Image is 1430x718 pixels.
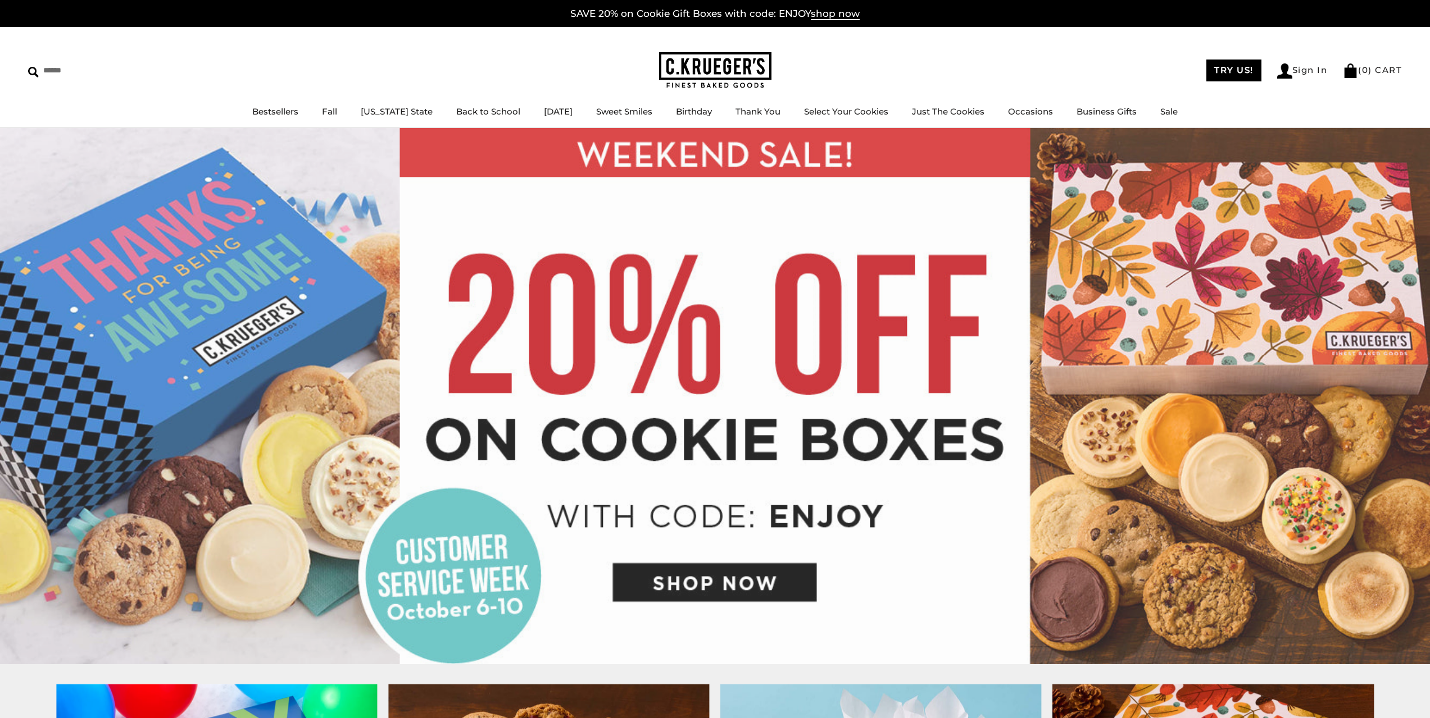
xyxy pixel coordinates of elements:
img: Search [28,67,39,77]
a: Sweet Smiles [596,106,652,117]
input: Search [28,62,162,79]
a: Birthday [676,106,712,117]
a: Just The Cookies [912,106,984,117]
img: C.KRUEGER'S [659,52,771,89]
a: Select Your Cookies [804,106,888,117]
a: TRY US! [1206,60,1261,81]
a: Bestsellers [252,106,298,117]
span: 0 [1362,65,1369,75]
a: Thank You [736,106,780,117]
a: Sign In [1277,63,1328,79]
span: shop now [811,8,860,20]
a: Sale [1160,106,1178,117]
a: Business Gifts [1077,106,1137,117]
a: [DATE] [544,106,573,117]
a: Back to School [456,106,520,117]
img: Bag [1343,63,1358,78]
img: Account [1277,63,1292,79]
a: Occasions [1008,106,1053,117]
a: [US_STATE] State [361,106,433,117]
a: (0) CART [1343,65,1402,75]
a: SAVE 20% on Cookie Gift Boxes with code: ENJOYshop now [570,8,860,20]
a: Fall [322,106,337,117]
